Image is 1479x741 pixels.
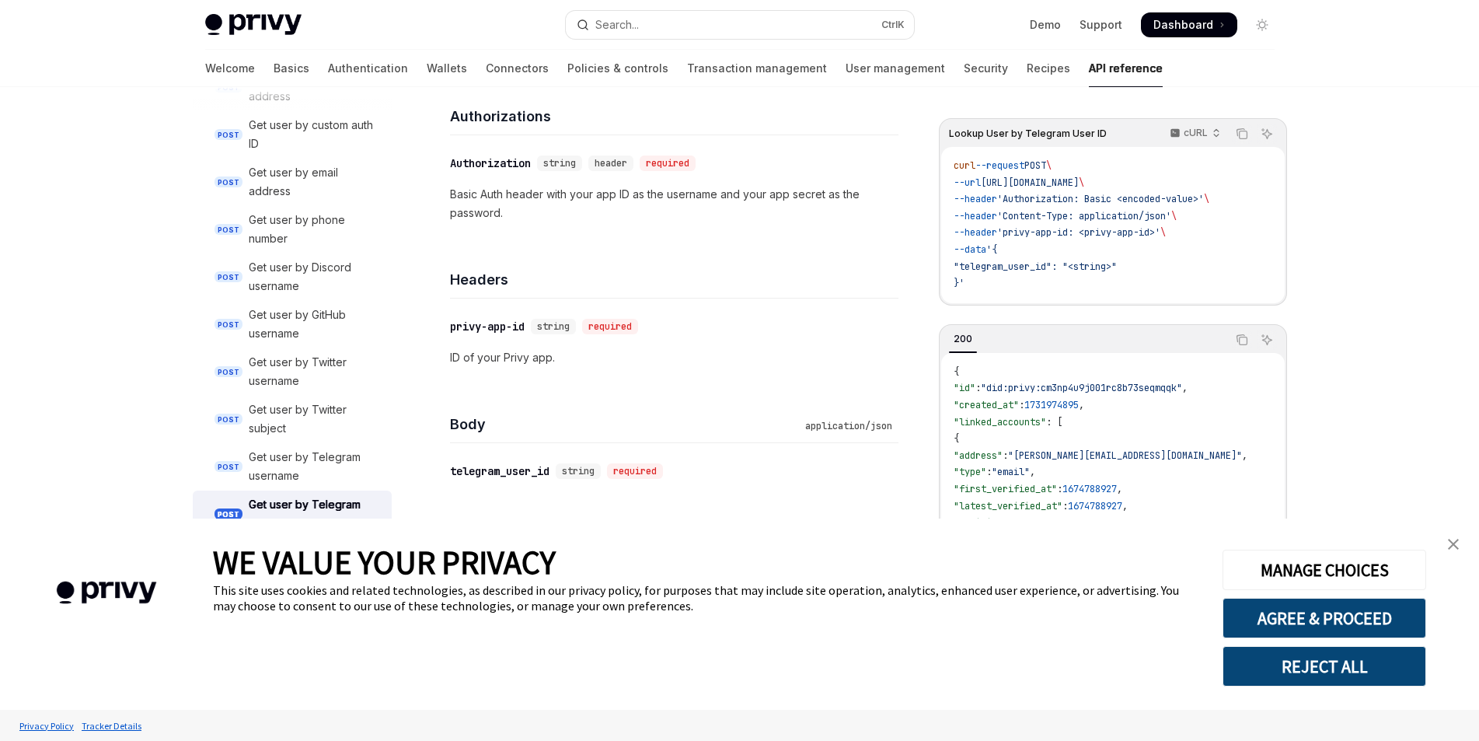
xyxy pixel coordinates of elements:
span: 'Authorization: Basic <encoded-value>' [997,193,1204,205]
span: POST [1024,159,1046,172]
span: : [1019,399,1024,411]
span: "created_at" [954,399,1019,411]
a: Policies & controls [567,50,668,87]
div: Get user by Discord username [249,258,382,295]
span: 1674788927 [1062,483,1117,495]
span: \ [1079,177,1084,189]
a: POSTGet user by GitHub username [193,301,392,348]
span: 1674788927 [1068,500,1122,512]
span: POST [215,414,242,425]
span: POST [215,319,242,330]
span: , [1182,382,1188,394]
div: Get user by custom auth ID [249,116,382,153]
h4: Authorizations [450,106,898,127]
span: --url [954,177,981,189]
button: MANAGE CHOICES [1223,550,1426,590]
span: --request [975,159,1024,172]
span: curl [954,159,975,172]
span: , [1242,449,1247,462]
span: Lookup User by Telegram User ID [949,128,1107,140]
button: Copy the contents from the code block [1232,330,1252,350]
a: Wallets [427,50,467,87]
div: required [607,463,663,479]
button: AGREE & PROCEED [1223,598,1426,638]
a: POSTGet user by Telegram username [193,443,392,490]
div: Get user by email address [249,163,382,201]
span: 'privy-app-id: <privy-app-id>' [997,226,1160,239]
span: string [562,465,595,477]
span: WE VALUE YOUR PRIVACY [213,542,556,582]
a: POSTGet user by Twitter subject [193,396,392,442]
button: Ask AI [1257,124,1277,144]
div: Get user by GitHub username [249,306,382,343]
img: company logo [23,559,190,627]
div: This site uses cookies and related technologies, as described in our privacy policy, for purposes... [213,582,1199,613]
span: --header [954,226,997,239]
a: Tracker Details [78,712,145,739]
span: : [986,466,992,478]
img: light logo [205,14,302,36]
span: { [954,432,959,445]
span: --header [954,193,997,205]
a: Demo [1030,17,1061,33]
span: 1674788927 [1030,516,1084,529]
span: '{ [986,243,997,256]
span: \ [1204,193,1209,205]
p: Basic Auth header with your app ID as the username and your app secret as the password. [450,185,898,222]
span: \ [1171,210,1177,222]
a: POSTGet user by Telegram user ID [193,491,392,537]
button: REJECT ALL [1223,646,1426,687]
a: POSTGet user by email address [193,159,392,205]
span: POST [215,461,242,473]
span: \ [1046,159,1052,172]
span: : [1024,516,1030,529]
a: Basics [274,50,309,87]
span: "email" [992,466,1030,478]
p: cURL [1184,127,1208,139]
span: \ [1160,226,1166,239]
span: , [1030,466,1035,478]
h4: Headers [450,269,898,290]
a: Security [964,50,1008,87]
span: : [ [1046,416,1062,428]
a: Recipes [1027,50,1070,87]
div: Get user by Twitter subject [249,400,382,438]
a: POSTGet user by phone number [193,206,392,253]
span: 'Content-Type: application/json' [997,210,1171,222]
button: Open search [566,11,914,39]
h4: Body [450,414,799,435]
span: : [1062,500,1068,512]
span: [URL][DOMAIN_NAME] [981,177,1079,189]
span: "latest_verified_at" [954,500,1062,512]
a: POSTGet user by custom auth ID [193,111,392,158]
div: Get user by Telegram username [249,448,382,485]
span: POST [215,509,242,520]
span: --data [954,243,986,256]
div: 200 [949,330,977,348]
button: Toggle dark mode [1250,12,1275,37]
a: Connectors [486,50,549,87]
span: , [1122,500,1128,512]
span: "verified_at" [954,516,1024,529]
span: POST [215,224,242,236]
span: 1731974895 [1024,399,1079,411]
a: Transaction management [687,50,827,87]
span: "type" [954,466,986,478]
span: , [1117,483,1122,495]
div: privy-app-id [450,319,525,334]
span: "address" [954,449,1003,462]
div: required [640,156,696,171]
span: Dashboard [1153,17,1213,33]
span: string [537,320,570,333]
a: Privacy Policy [16,712,78,739]
a: API reference [1089,50,1163,87]
span: "[PERSON_NAME][EMAIL_ADDRESS][DOMAIN_NAME]" [1008,449,1242,462]
div: Search... [595,16,639,34]
div: Get user by Twitter username [249,353,382,390]
button: Ask AI [1257,330,1277,350]
span: "telegram_user_id": "<string>" [954,260,1117,273]
button: Copy the contents from the code block [1232,124,1252,144]
span: "first_verified_at" [954,483,1057,495]
span: Ctrl K [881,19,905,31]
a: Welcome [205,50,255,87]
